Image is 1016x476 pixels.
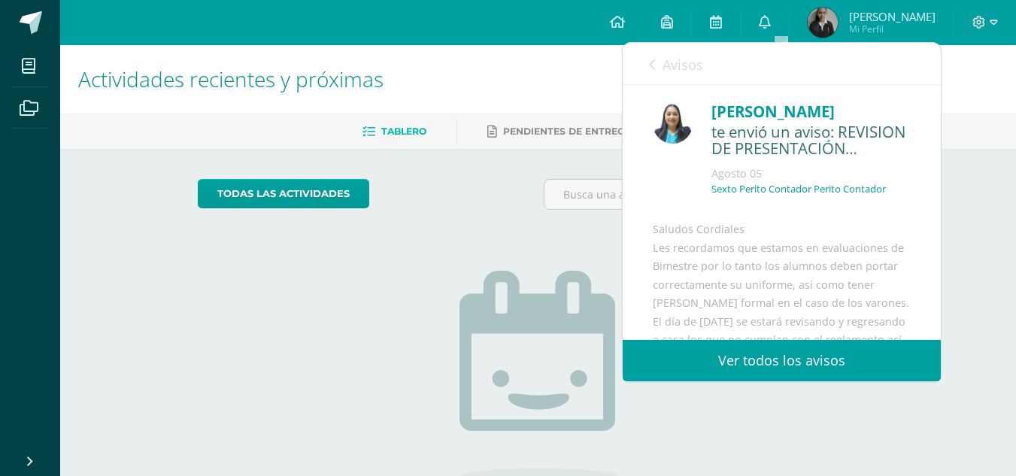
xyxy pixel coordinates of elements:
span: Avisos [663,56,703,74]
div: Agosto 05 [711,166,911,181]
img: 933d8e2ad0ed8e5c4d64b57de3d883bd.png [808,8,838,38]
span: avisos sin leer [832,55,914,71]
input: Busca una actividad próxima aquí... [544,180,878,209]
p: Sexto Perito Contador Perito Contador [711,183,886,196]
img: 49168807a2b8cca0ef2119beca2bd5ad.png [653,104,693,144]
a: Pendientes de entrega [487,120,632,144]
span: 0 [832,55,839,71]
div: [PERSON_NAME] [711,100,911,123]
span: [PERSON_NAME] [849,9,936,24]
span: Actividades recientes y próximas [78,65,384,93]
span: Pendientes de entrega [503,126,632,137]
span: Tablero [381,126,426,137]
a: Ver todos los avisos [623,340,941,381]
span: Mi Perfil [849,23,936,35]
div: te envió un aviso: REVISION DE PRESENTACIÓN PERSONAL [711,123,911,159]
a: todas las Actividades [198,179,369,208]
a: Tablero [362,120,426,144]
